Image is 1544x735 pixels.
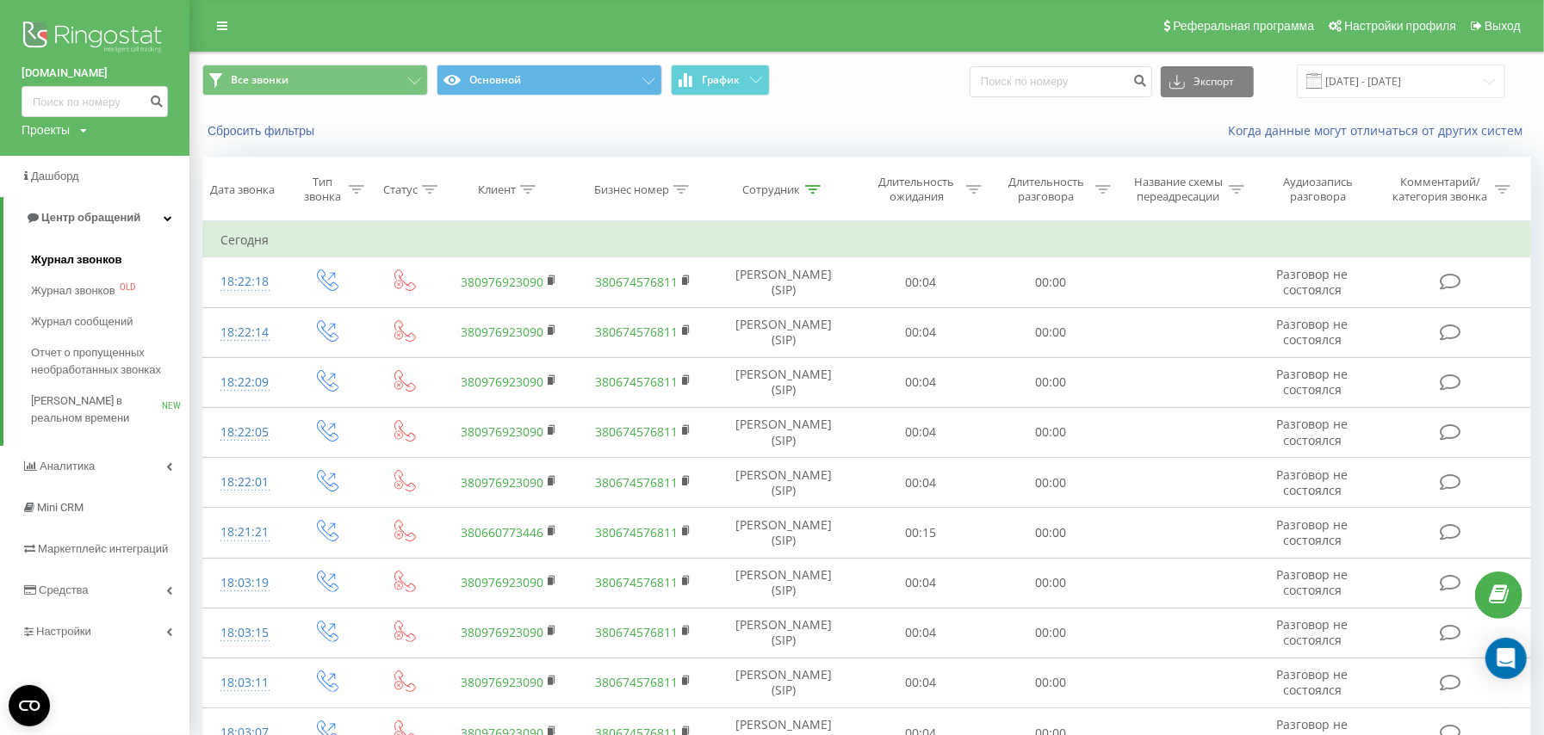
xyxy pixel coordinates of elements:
[1228,122,1531,139] a: Когда данные могут отличаться от других систем
[461,524,543,540] a: 380660773446
[220,566,269,600] div: 18:03:19
[986,307,1116,357] td: 00:00
[1485,19,1521,33] span: Выход
[31,170,79,182] span: Дашборд
[31,282,115,300] span: Журнал звонков
[595,324,678,340] a: 380674576811
[9,685,50,726] button: Open CMP widget
[231,73,288,87] span: Все звонки
[856,357,986,407] td: 00:04
[220,666,269,700] div: 18:03:11
[1277,516,1349,548] span: Разговор не состоялся
[711,608,857,658] td: [PERSON_NAME] (SIP)
[461,674,543,690] a: 380976923090
[986,508,1116,558] td: 00:00
[711,307,857,357] td: [PERSON_NAME] (SIP)
[856,458,986,508] td: 00:04
[1001,175,1092,204] div: Длительность разговора
[595,474,678,491] a: 380674576811
[31,244,189,275] a: Журнал звонков
[461,574,543,590] a: 380976923090
[711,407,857,457] td: [PERSON_NAME] (SIP)
[383,182,418,197] div: Статус
[40,460,95,472] span: Аналитика
[22,121,70,139] div: Проекты
[1277,616,1349,648] span: Разговор не состоялся
[202,123,323,139] button: Сбросить фильтры
[37,501,84,514] span: Mini CRM
[1277,266,1349,298] span: Разговор не состоялся
[856,307,986,357] td: 00:04
[595,374,678,390] a: 380674576811
[22,17,168,60] img: Ringostat logo
[671,65,770,96] button: График
[22,86,168,117] input: Поиск по номеру
[461,324,543,340] a: 380976923090
[1277,316,1349,348] span: Разговор не состоялся
[1277,366,1349,398] span: Разговор не состоялся
[986,407,1116,457] td: 00:00
[986,558,1116,608] td: 00:00
[595,674,678,690] a: 380674576811
[595,423,678,440] a: 380674576811
[1277,666,1349,698] span: Разговор не состоялся
[1161,66,1254,97] button: Экспорт
[437,65,662,96] button: Основной
[210,182,275,197] div: Дата звонка
[711,458,857,508] td: [PERSON_NAME] (SIP)
[1344,19,1456,33] span: Настройки профиля
[461,374,543,390] a: 380976923090
[856,407,986,457] td: 00:04
[41,211,140,224] span: Центр обращений
[856,608,986,658] td: 00:04
[1277,566,1349,598] span: Разговор не состоялся
[1132,175,1225,204] div: Название схемы переадресации
[461,624,543,640] a: 380976923090
[31,306,189,337] a: Журнал сообщений
[743,182,801,197] div: Сотрудник
[856,508,986,558] td: 00:15
[711,558,857,608] td: [PERSON_NAME] (SIP)
[711,658,857,707] td: [PERSON_NAME] (SIP)
[31,275,189,306] a: Журнал звонковOLD
[1266,175,1371,204] div: Аудиозапись разговора
[220,265,269,299] div: 18:22:18
[36,625,91,638] span: Настройки
[711,257,857,307] td: [PERSON_NAME] (SIP)
[594,182,669,197] div: Бизнес номер
[1277,466,1349,498] span: Разговор не состоялся
[595,574,678,590] a: 380674576811
[3,197,189,238] a: Центр обращений
[478,182,516,197] div: Клиент
[871,175,962,204] div: Длительность ожидания
[220,466,269,499] div: 18:22:01
[986,357,1116,407] td: 00:00
[595,274,678,290] a: 380674576811
[461,274,543,290] a: 380976923090
[986,458,1116,508] td: 00:00
[856,558,986,608] td: 00:04
[31,392,162,427] span: [PERSON_NAME] в реальном времени
[202,65,428,96] button: Все звонки
[31,251,121,269] span: Журнал звонков
[31,313,133,330] span: Журнал сообщений
[220,366,269,399] div: 18:22:09
[461,423,543,440] a: 380976923090
[856,257,986,307] td: 00:04
[220,316,269,349] div: 18:22:14
[711,508,857,558] td: [PERSON_NAME] (SIP)
[986,658,1116,707] td: 00:00
[1390,175,1491,204] div: Комментарий/категория звонка
[301,175,344,204] div: Тип звонка
[986,257,1116,307] td: 00:00
[970,66,1152,97] input: Поиск по номеру
[595,524,678,540] a: 380674576811
[986,608,1116,658] td: 00:00
[22,65,168,82] a: [DOMAIN_NAME]
[220,616,269,650] div: 18:03:15
[31,337,189,386] a: Отчет о пропущенных необработанных звонках
[711,357,857,407] td: [PERSON_NAME] (SIP)
[220,516,269,549] div: 18:21:21
[220,416,269,449] div: 18:22:05
[595,624,678,640] a: 380674576811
